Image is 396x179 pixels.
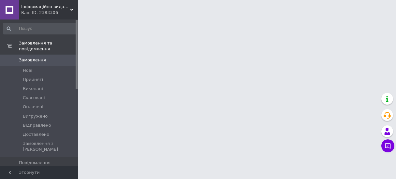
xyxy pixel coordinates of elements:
input: Пошук [3,23,77,34]
span: Замовлення та повідомлення [19,40,78,52]
span: Прийняті [23,77,43,83]
span: Замовлення [19,57,46,63]
div: Ваш ID: 2383306 [21,10,78,16]
span: Відправлено [23,122,51,128]
span: Інформаційно видавничий Дім "Діана плюс" [21,4,70,10]
span: Скасовані [23,95,45,101]
span: Замовлення з [PERSON_NAME] [23,141,76,152]
span: Вигружено [23,113,48,119]
span: Оплачені [23,104,43,110]
span: Повідомлення [19,160,51,166]
button: Чат з покупцем [381,139,394,152]
span: Виконані [23,86,43,92]
span: Доставлено [23,132,49,137]
span: Нові [23,68,32,73]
